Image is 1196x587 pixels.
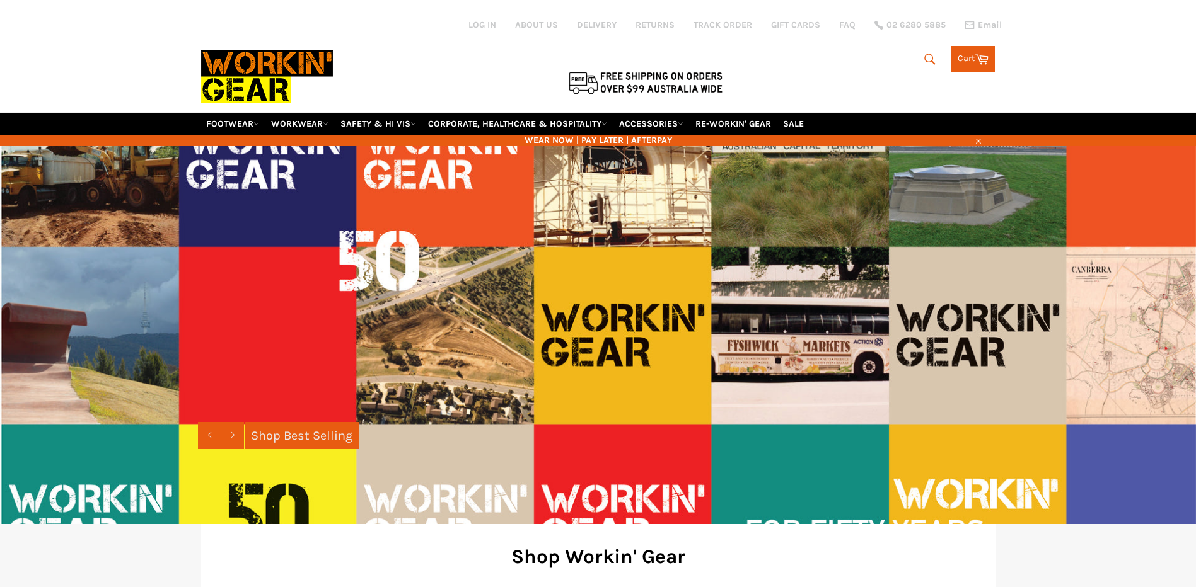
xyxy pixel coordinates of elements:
[978,21,1002,30] span: Email
[335,113,421,135] a: SAFETY & HI VIS
[201,113,264,135] a: FOOTWEAR
[886,21,946,30] span: 02 6280 5885
[636,19,675,31] a: RETURNS
[771,19,820,31] a: GIFT CARDS
[694,19,752,31] a: TRACK ORDER
[266,113,334,135] a: WORKWEAR
[220,543,977,570] h2: Shop Workin' Gear
[468,20,496,30] a: Log in
[577,19,617,31] a: DELIVERY
[567,69,724,96] img: Flat $9.95 shipping Australia wide
[839,19,856,31] a: FAQ
[690,113,776,135] a: RE-WORKIN' GEAR
[201,41,333,112] img: Workin Gear leaders in Workwear, Safety Boots, PPE, Uniforms. Australia's No.1 in Workwear
[614,113,688,135] a: ACCESSORIES
[201,134,996,146] span: WEAR NOW | PAY LATER | AFTERPAY
[423,113,612,135] a: CORPORATE, HEALTHCARE & HOSPITALITY
[778,113,809,135] a: SALE
[965,20,1002,30] a: Email
[515,19,558,31] a: ABOUT US
[874,21,946,30] a: 02 6280 5885
[951,46,995,72] a: Cart
[245,422,359,449] a: Shop Best Selling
